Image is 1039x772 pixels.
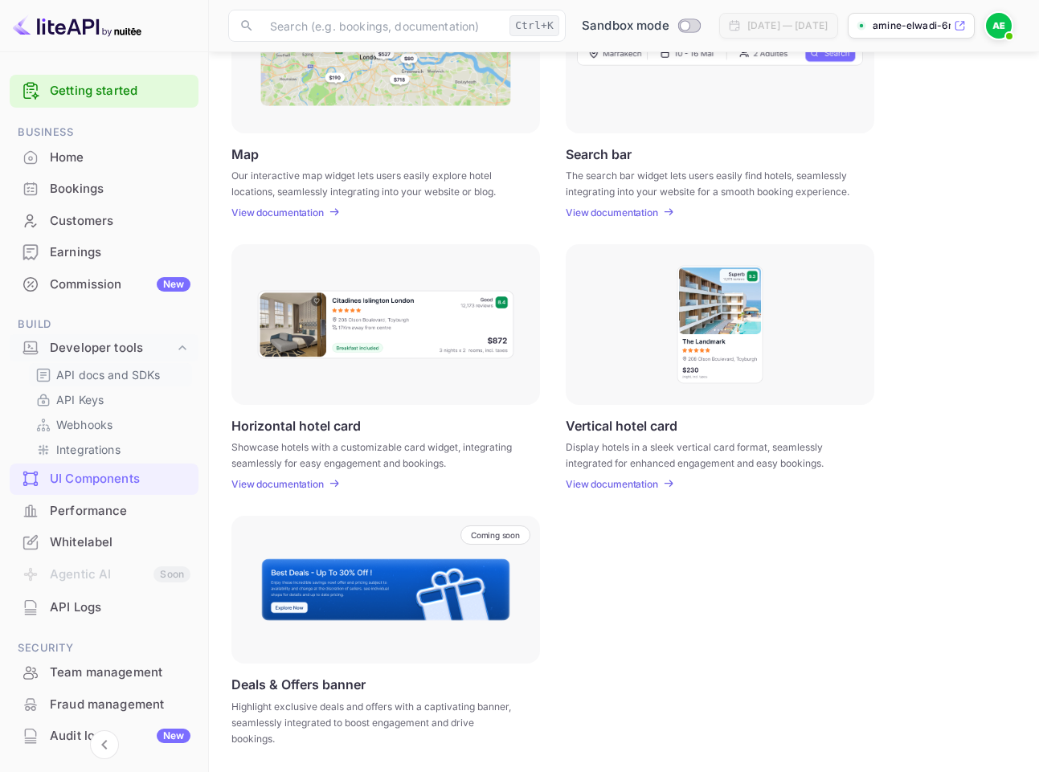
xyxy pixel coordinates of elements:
[231,206,324,219] p: View documentation
[10,316,198,333] span: Build
[231,676,366,692] p: Deals & Offers banner
[10,142,198,172] a: Home
[10,464,198,493] a: UI Components
[90,730,119,759] button: Collapse navigation
[10,592,198,623] div: API Logs
[56,441,121,458] p: Integrations
[566,478,663,490] a: View documentation
[29,438,192,461] div: Integrations
[566,439,854,468] p: Display hotels in a sleek vertical card format, seamlessly integrated for enhanced engagement and...
[231,478,324,490] p: View documentation
[157,277,190,292] div: New
[566,206,663,219] a: View documentation
[50,533,190,552] div: Whitelabel
[986,13,1012,39] img: Amine ELWADI
[577,40,863,66] img: Search Frame
[50,664,190,682] div: Team management
[10,124,198,141] span: Business
[50,339,174,357] div: Developer tools
[10,142,198,174] div: Home
[50,180,190,198] div: Bookings
[747,18,828,33] div: [DATE] — [DATE]
[50,149,190,167] div: Home
[29,413,192,436] div: Webhooks
[566,168,854,197] p: The search bar widget lets users easily find hotels, seamlessly integrating into your website for...
[509,15,559,36] div: Ctrl+K
[10,689,198,719] a: Fraud management
[10,689,198,721] div: Fraud management
[10,174,198,205] div: Bookings
[10,657,198,688] div: Team management
[10,721,198,752] div: Audit logsNew
[231,439,520,468] p: Showcase hotels with a customizable card widget, integrating seamlessly for easy engagement and b...
[10,206,198,237] div: Customers
[10,174,198,203] a: Bookings
[50,212,190,231] div: Customers
[566,418,677,433] p: Vertical hotel card
[231,146,259,161] p: Map
[10,496,198,525] a: Performance
[13,13,141,39] img: LiteAPI logo
[260,10,503,42] input: Search (e.g. bookings, documentation)
[231,418,361,433] p: Horizontal hotel card
[50,696,190,714] div: Fraud management
[566,206,658,219] p: View documentation
[10,237,198,268] div: Earnings
[50,502,190,521] div: Performance
[35,416,186,433] a: Webhooks
[873,18,951,33] p: amine-elwadi-6m0s6.nui...
[471,530,520,540] p: Coming soon
[10,639,198,657] span: Security
[10,464,198,495] div: UI Components
[157,729,190,743] div: New
[10,206,198,235] a: Customers
[50,243,190,262] div: Earnings
[10,657,198,687] a: Team management
[10,527,198,557] a: Whitelabel
[231,168,520,197] p: Our interactive map widget lets users easily explore hotel locations, seamlessly integrating into...
[35,441,186,458] a: Integrations
[575,17,706,35] div: Switch to Production mode
[56,416,112,433] p: Webhooks
[10,269,198,300] div: CommissionNew
[35,366,186,383] a: API docs and SDKs
[231,699,520,747] p: Highlight exclusive deals and offers with a captivating banner, seamlessly integrated to boost en...
[582,17,669,35] span: Sandbox mode
[10,237,198,267] a: Earnings
[10,269,198,299] a: CommissionNew
[29,388,192,411] div: API Keys
[566,146,632,161] p: Search bar
[10,592,198,622] a: API Logs
[10,527,198,558] div: Whitelabel
[10,721,198,750] a: Audit logsNew
[231,478,329,490] a: View documentation
[676,264,764,385] img: Vertical hotel card Frame
[50,276,190,294] div: Commission
[50,598,190,617] div: API Logs
[35,391,186,408] a: API Keys
[50,727,190,745] div: Audit logs
[10,496,198,527] div: Performance
[260,558,511,622] img: Banner Frame
[56,366,161,383] p: API docs and SDKs
[10,334,198,362] div: Developer tools
[56,391,104,408] p: API Keys
[566,478,658,490] p: View documentation
[256,289,515,360] img: Horizontal hotel card Frame
[10,75,198,108] div: Getting started
[50,470,190,488] div: UI Components
[231,206,329,219] a: View documentation
[50,82,190,100] a: Getting started
[29,363,192,386] div: API docs and SDKs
